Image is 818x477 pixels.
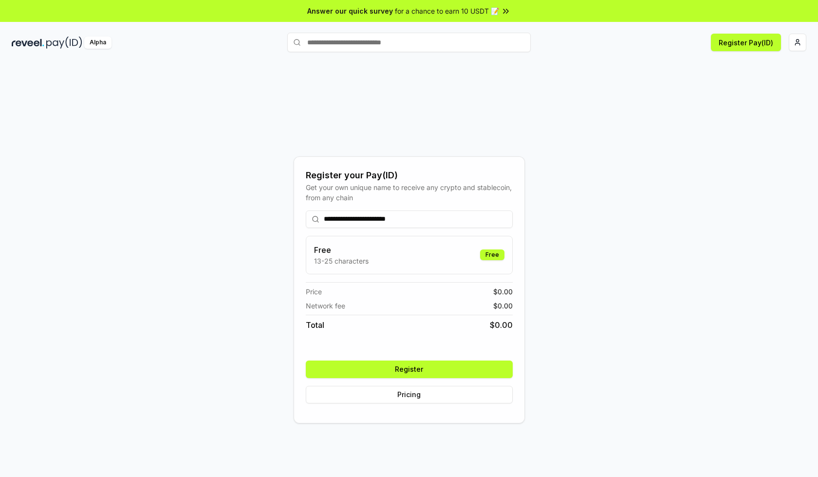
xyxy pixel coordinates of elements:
span: $ 0.00 [493,301,513,311]
span: $ 0.00 [490,319,513,331]
div: Free [480,249,504,260]
button: Register [306,361,513,378]
div: Alpha [84,37,112,49]
button: Register Pay(ID) [711,34,781,51]
p: 13-25 characters [314,256,369,266]
button: Pricing [306,386,513,403]
span: for a chance to earn 10 USDT 📝 [395,6,499,16]
div: Get your own unique name to receive any crypto and stablecoin, from any chain [306,182,513,203]
span: Answer our quick survey [307,6,393,16]
span: Price [306,286,322,297]
span: $ 0.00 [493,286,513,297]
span: Network fee [306,301,345,311]
span: Total [306,319,324,331]
div: Register your Pay(ID) [306,169,513,182]
img: reveel_dark [12,37,44,49]
h3: Free [314,244,369,256]
img: pay_id [46,37,82,49]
